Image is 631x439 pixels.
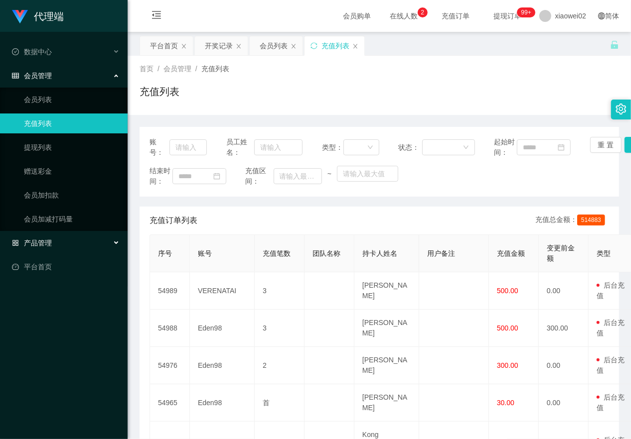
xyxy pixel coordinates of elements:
[150,166,172,187] span: 结束时间：
[150,384,190,422] td: 54965
[24,137,120,157] a: 提现列表
[616,104,627,114] i: 图标: setting
[598,12,605,19] i: 图标: global
[610,40,619,49] i: 图标: unlock
[213,173,220,180] i: 图标: calendar
[539,310,589,347] td: 300.00
[337,166,398,182] input: 请输入最大值
[367,144,373,151] i: 图标: down
[597,319,625,337] span: 后台充值
[198,249,212,257] span: 账号
[291,43,297,49] i: 图标: close
[12,239,19,246] i: 图标: appstore-o
[190,310,255,347] td: Eden98
[590,137,622,153] button: 重 置
[205,36,233,55] div: 开奖记录
[158,249,172,257] span: 序号
[354,272,419,310] td: [PERSON_NAME]
[12,257,120,277] a: 图标: dashboard平台首页
[12,72,52,80] span: 会员管理
[255,310,305,347] td: 3
[311,42,317,49] i: 图标: sync
[539,347,589,384] td: 0.00
[488,12,526,19] span: 提现订单
[362,249,397,257] span: 持卡人姓名
[255,384,305,422] td: 首
[195,65,197,73] span: /
[352,43,358,49] i: 图标: close
[163,65,191,73] span: 会员管理
[201,65,229,73] span: 充值列表
[497,361,518,369] span: 300.00
[597,281,625,300] span: 后台充值
[398,142,422,153] span: 状态：
[236,43,242,49] i: 图标: close
[12,239,52,247] span: 产品管理
[535,215,609,226] div: 充值总金额：
[418,7,428,17] sup: 2
[140,84,179,99] h1: 充值列表
[497,287,518,295] span: 500.00
[274,168,322,184] input: 请输入最小值为
[190,384,255,422] td: Eden98
[354,347,419,384] td: [PERSON_NAME]
[158,65,159,73] span: /
[150,215,197,226] span: 充值订单列表
[597,356,625,374] span: 后台充值
[12,72,19,79] i: 图标: table
[547,244,575,262] span: 变更前金额
[322,142,344,153] span: 类型：
[597,249,611,257] span: 类型
[255,272,305,310] td: 3
[24,161,120,181] a: 赠送彩金
[140,65,154,73] span: 首页
[245,166,273,187] span: 充值区间：
[24,113,120,133] a: 充值列表
[539,272,589,310] td: 0.00
[12,48,19,55] i: 图标: check-circle-o
[181,43,187,49] i: 图标: close
[140,0,173,32] i: 图标: menu-fold
[321,36,349,55] div: 充值列表
[354,384,419,422] td: [PERSON_NAME]
[169,139,207,155] input: 请输入
[497,249,525,257] span: 充值金额
[322,169,337,179] span: ~
[463,144,469,151] i: 图标: down
[421,7,424,17] p: 2
[597,393,625,412] span: 后台充值
[150,36,178,55] div: 平台首页
[150,347,190,384] td: 54976
[150,310,190,347] td: 54988
[354,310,419,347] td: [PERSON_NAME]
[427,249,455,257] span: 用户备注
[385,12,423,19] span: 在线人数
[226,137,254,158] span: 员工姓名：
[254,139,303,155] input: 请输入
[263,249,291,257] span: 充值笔数
[12,10,28,24] img: logo.9652507e.png
[34,0,64,32] h1: 代理端
[150,137,169,158] span: 账号：
[190,347,255,384] td: Eden98
[497,399,514,407] span: 30.00
[494,137,517,158] span: 起始时间：
[577,215,605,225] span: 514883
[539,384,589,422] td: 0.00
[313,249,340,257] span: 团队名称
[497,324,518,332] span: 500.00
[517,7,535,17] sup: 1202
[190,272,255,310] td: VERENATAI
[437,12,474,19] span: 充值订单
[12,48,52,56] span: 数据中心
[12,12,64,20] a: 代理端
[260,36,288,55] div: 会员列表
[558,144,565,151] i: 图标: calendar
[24,185,120,205] a: 会员加扣款
[150,272,190,310] td: 54989
[24,209,120,229] a: 会员加减打码量
[255,347,305,384] td: 2
[24,90,120,110] a: 会员列表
